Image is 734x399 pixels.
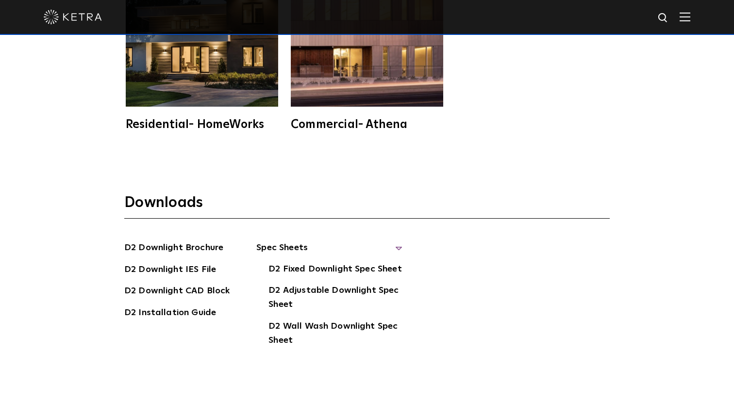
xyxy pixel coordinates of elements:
h3: Downloads [124,193,610,219]
span: Spec Sheets [256,241,402,262]
a: D2 Adjustable Downlight Spec Sheet [268,284,402,313]
a: D2 Downlight Brochure [124,241,223,256]
a: D2 Installation Guide [124,306,216,321]
img: search icon [657,12,669,24]
img: ketra-logo-2019-white [44,10,102,24]
div: Residential- HomeWorks [126,119,278,130]
a: D2 Downlight CAD Block [124,284,230,300]
a: D2 Fixed Downlight Spec Sheet [268,262,401,278]
div: Commercial- Athena [291,119,443,130]
img: Hamburger%20Nav.svg [680,12,690,21]
a: D2 Wall Wash Downlight Spec Sheet [268,319,402,349]
a: D2 Downlight IES File [124,263,216,278]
